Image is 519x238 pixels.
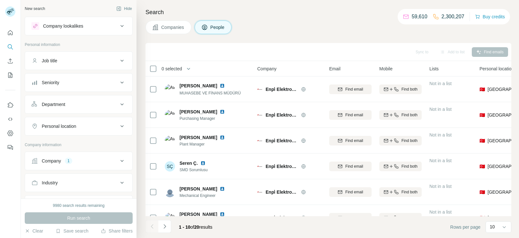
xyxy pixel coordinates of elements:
span: [PERSON_NAME] [180,134,217,141]
button: HQ location [25,197,132,212]
button: Find email [329,213,372,223]
button: Use Surfe API [5,113,15,125]
span: Mobile [379,66,392,72]
p: 59,610 [412,13,427,21]
div: 1 [65,158,72,164]
img: LinkedIn logo [200,161,206,166]
button: Find email [329,84,372,94]
button: Use Surfe on LinkedIn [5,99,15,111]
button: Find email [329,162,372,171]
img: LinkedIn logo [220,135,225,140]
span: Not in a list [429,158,452,163]
span: Personal location [479,66,514,72]
img: LinkedIn logo [220,212,225,217]
span: Enpi̇ Elektronik [266,137,298,144]
img: Avatar [165,213,175,223]
span: Not in a list [429,132,452,137]
div: Department [42,101,65,108]
span: Purchasing Manager [180,116,227,121]
button: Clear [25,228,43,234]
img: Logo of Enpi̇ Elektronik [257,190,262,195]
button: Find email [329,110,372,120]
img: Logo of Enpi̇ Elektronik [257,112,262,118]
img: Logo of Enpi̇ Elektronik [257,164,262,169]
span: Find both [401,163,418,169]
span: Find email [345,86,363,92]
span: 🇹🇷 [479,189,485,195]
span: Find email [345,189,363,195]
span: 0 selected [162,66,182,72]
img: Avatar [165,110,175,120]
img: LinkedIn logo [220,109,225,114]
span: Not in a list [429,107,452,112]
button: Industry [25,175,132,190]
p: Personal information [25,42,133,48]
img: Avatar [165,84,175,94]
div: New search [25,6,45,12]
p: 10 [490,224,495,230]
span: Companies [161,24,185,31]
span: Enpi̇ Elektronik [266,163,298,170]
span: Find both [401,189,418,195]
span: 🇹🇷 [479,215,485,221]
span: Not in a list [429,184,452,189]
span: Find both [401,112,418,118]
span: Not in a list [429,209,452,215]
span: Email [329,66,340,72]
span: 🇹🇷 [479,163,485,170]
span: People [210,24,225,31]
p: 2,300,207 [442,13,464,21]
span: Rows per page [450,224,480,230]
span: Mechanical Engineer [180,193,227,198]
button: Find both [379,187,422,197]
button: Feedback [5,142,15,153]
button: Search [5,41,15,53]
span: of [190,225,194,230]
div: Seniority [42,79,59,86]
span: 20 [194,225,199,230]
span: Find both [401,215,418,221]
button: Find email [329,136,372,145]
button: Find both [379,162,422,171]
button: Save search [56,228,88,234]
button: Hide [112,4,136,13]
span: results [179,225,212,230]
div: Job title [42,57,57,64]
span: Find email [345,138,363,144]
span: [PERSON_NAME] [180,211,217,217]
span: Not in a list [429,81,452,86]
div: Personal location [42,123,76,129]
span: Enpi̇ Elektronik [266,112,298,118]
img: Logo of Enpi̇ Elektronik [257,87,262,92]
div: Industry [42,180,58,186]
button: Personal location [25,119,132,134]
span: Find email [345,112,363,118]
span: 🇹🇷 [479,137,485,144]
img: LinkedIn logo [220,83,225,88]
button: Buy credits [475,12,505,21]
button: Dashboard [5,128,15,139]
span: Find both [401,86,418,92]
img: Avatar [165,187,175,197]
button: Share filters [101,228,133,234]
h4: Search [145,8,511,17]
div: Company [42,158,61,164]
div: SÇ [165,161,175,172]
button: Find both [379,136,422,145]
span: Lists [429,66,439,72]
img: LinkedIn logo [220,186,225,191]
span: Seren Ç. [180,160,198,166]
button: Navigate to next page [158,220,171,233]
span: Company [257,66,277,72]
span: 🇹🇷 [479,112,485,118]
button: Company lookalikes [25,18,132,34]
button: Find both [379,213,422,223]
span: Enpi̇ Elektronik [266,189,298,195]
button: Seniority [25,75,132,90]
span: Find email [345,163,363,169]
p: Company information [25,142,133,148]
button: Find both [379,110,422,120]
span: 🇹🇷 [479,86,485,93]
span: [PERSON_NAME] [180,109,217,115]
span: Enpi̇ Elektronik [266,86,298,93]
